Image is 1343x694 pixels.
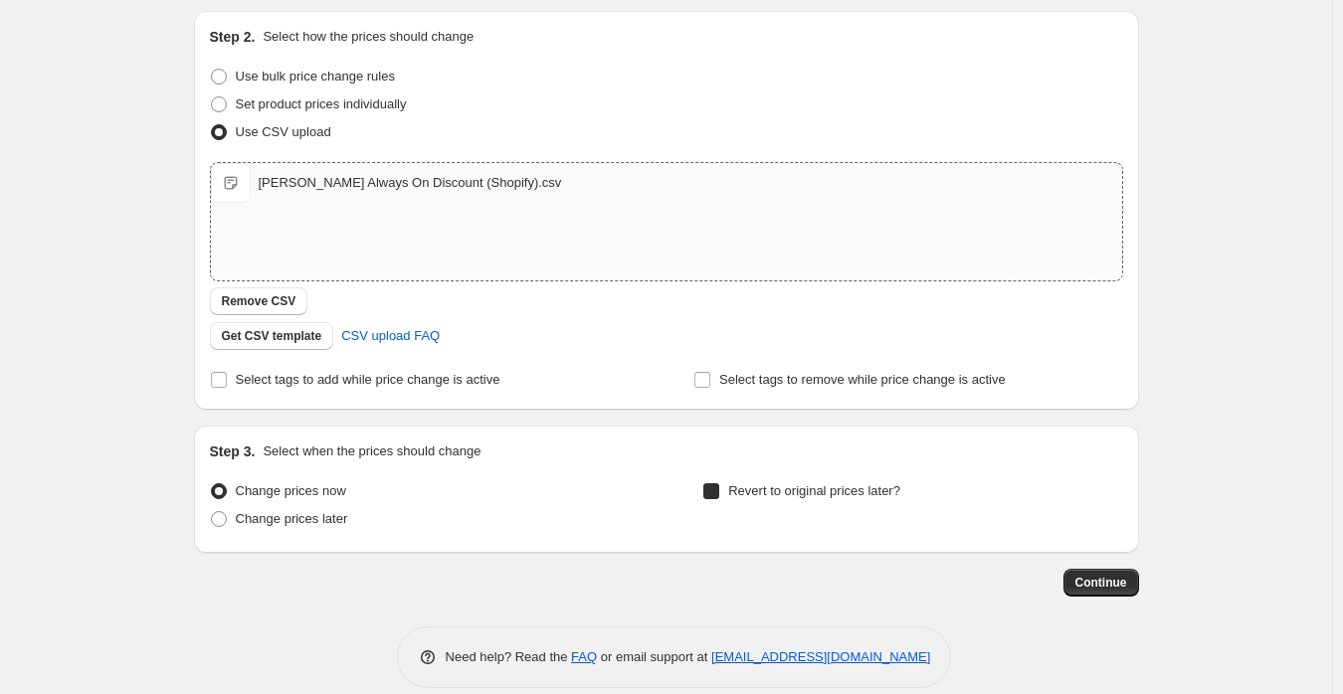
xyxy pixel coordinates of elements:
[341,326,440,346] span: CSV upload FAQ
[210,287,308,315] button: Remove CSV
[236,69,395,84] span: Use bulk price change rules
[329,320,452,352] a: CSV upload FAQ
[446,649,572,664] span: Need help? Read the
[222,328,322,344] span: Get CSV template
[263,441,480,461] p: Select when the prices should change
[259,173,562,193] div: [PERSON_NAME] Always On Discount (Shopify).csv
[1075,575,1127,591] span: Continue
[236,511,348,526] span: Change prices later
[571,649,597,664] a: FAQ
[597,649,711,664] span: or email support at
[210,322,334,350] button: Get CSV template
[210,441,256,461] h2: Step 3.
[236,372,500,387] span: Select tags to add while price change is active
[711,649,930,664] a: [EMAIL_ADDRESS][DOMAIN_NAME]
[210,27,256,47] h2: Step 2.
[236,124,331,139] span: Use CSV upload
[728,483,900,498] span: Revert to original prices later?
[263,27,474,47] p: Select how the prices should change
[222,293,296,309] span: Remove CSV
[719,372,1006,387] span: Select tags to remove while price change is active
[236,483,346,498] span: Change prices now
[236,96,407,111] span: Set product prices individually
[1063,569,1139,597] button: Continue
